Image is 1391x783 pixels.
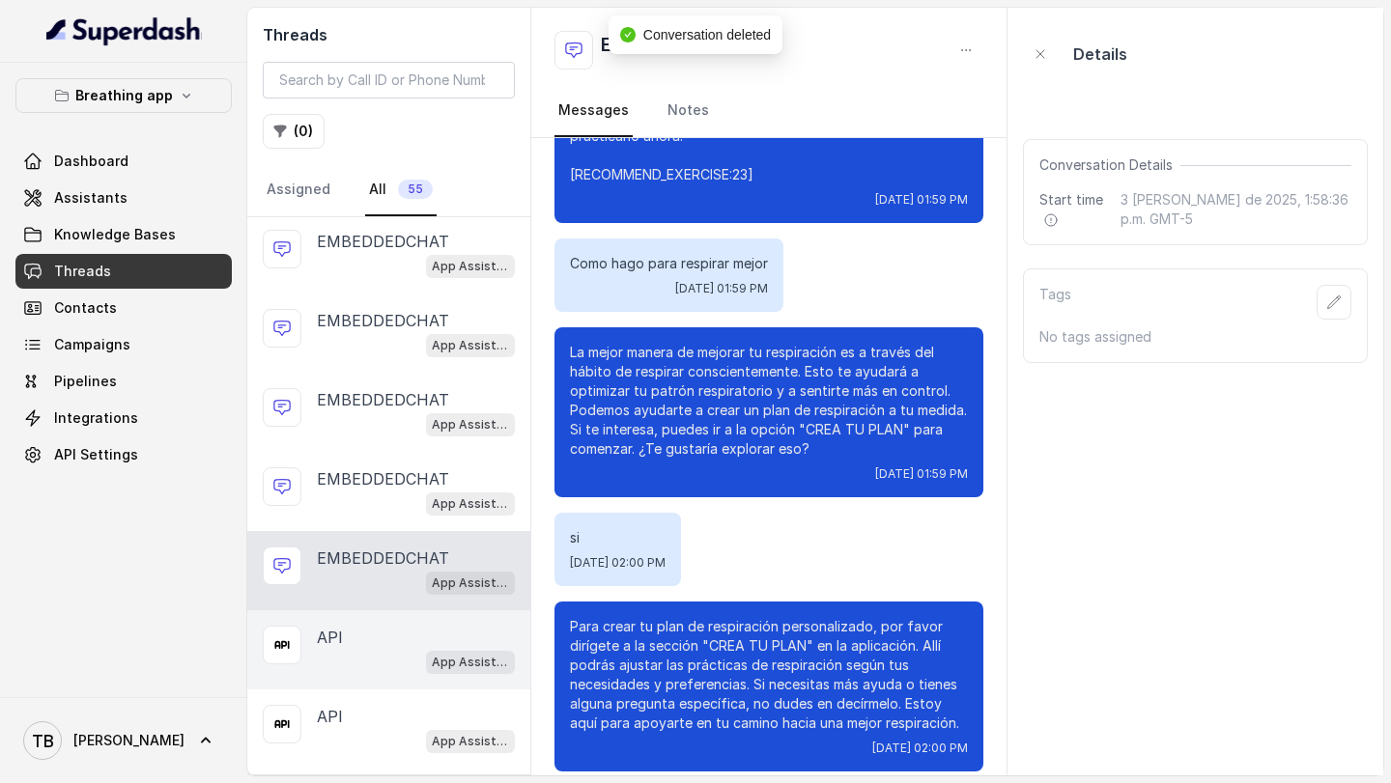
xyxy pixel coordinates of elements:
p: App Assistant [432,732,509,751]
a: Assigned [263,164,334,216]
p: Tags [1039,285,1071,320]
span: Assistants [54,188,128,208]
span: [DATE] 02:00 PM [570,555,666,571]
span: check-circle [620,27,636,42]
p: App Assistant [432,336,509,355]
a: Contacts [15,291,232,325]
span: Start time [1039,190,1105,229]
input: Search by Call ID or Phone Number [263,62,515,98]
p: EMBEDDEDCHAT [317,467,449,490]
a: Assistants [15,181,232,215]
span: 55 [398,180,433,199]
h2: EMBEDDEDCHAT [601,31,760,70]
a: All55 [365,164,437,216]
p: si [570,528,666,547]
span: Threads [54,262,111,281]
span: Pipelines [54,372,117,391]
a: Integrations [15,401,232,435]
a: [PERSON_NAME] [15,713,232,768]
button: (0) [263,114,325,149]
button: Breathing app [15,78,232,113]
span: Campaigns [54,335,130,354]
span: Integrations [54,408,138,428]
a: Threads [15,254,232,289]
a: Campaigns [15,327,232,362]
p: Breathing app [75,84,173,107]
p: API [317,705,343,728]
span: [DATE] 01:59 PM [875,192,968,208]
a: API Settings [15,437,232,472]
p: La mejor manera de mejorar tu respiración es a través del hábito de respirar conscientemente. Est... [570,343,968,459]
p: App Assistant [432,653,509,672]
text: TB [32,731,54,751]
p: API [317,626,343,649]
p: App Assistant [432,257,509,276]
p: No tags assigned [1039,327,1351,347]
p: EMBEDDEDCHAT [317,309,449,332]
a: Pipelines [15,364,232,399]
a: Messages [554,85,633,137]
h2: Threads [263,23,515,46]
a: Notes [664,85,713,137]
nav: Tabs [263,164,515,216]
span: 3 [PERSON_NAME] de 2025, 1:58:36 p.m. GMT-5 [1121,190,1351,229]
nav: Tabs [554,85,983,137]
img: light.svg [46,15,202,46]
span: [DATE] 01:59 PM [875,466,968,482]
span: API Settings [54,445,138,464]
p: Para crear tu plan de respiración personalizado, por favor dirígete a la sección "CREA TU PLAN" e... [570,617,968,733]
p: EMBEDDEDCHAT [317,546,449,570]
p: EMBEDDEDCHAT [317,388,449,411]
span: Dashboard [54,152,128,171]
p: Como hago para respirar mejor [570,254,768,273]
p: Details [1073,42,1127,66]
span: [DATE] 02:00 PM [872,741,968,756]
a: Dashboard [15,144,232,179]
span: [DATE] 01:59 PM [675,281,768,296]
span: Conversation Details [1039,155,1180,175]
span: Conversation deleted [643,27,771,42]
span: [PERSON_NAME] [73,731,185,750]
p: App Assistant [432,494,509,514]
p: EMBEDDEDCHAT [317,230,449,253]
p: App Assistant [432,573,509,593]
span: Contacts [54,298,117,318]
span: Knowledge Bases [54,225,176,244]
p: App Assistant [432,415,509,434]
a: Knowledge Bases [15,217,232,252]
